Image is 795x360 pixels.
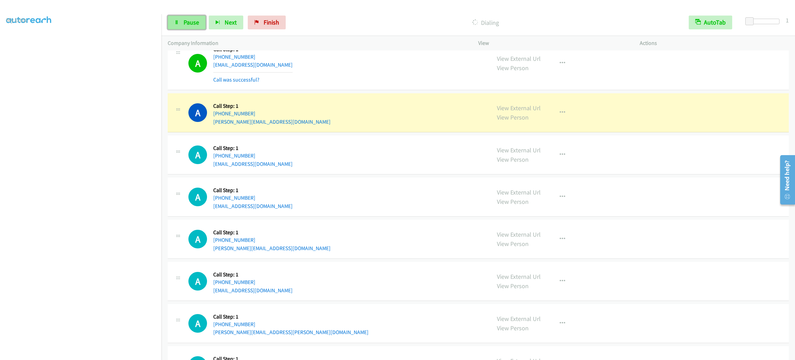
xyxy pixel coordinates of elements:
button: AutoTab [689,16,732,29]
a: [PHONE_NUMBER] [213,321,255,328]
iframe: To enrich screen reader interactions, please activate Accessibility in Grammarly extension settings [6,31,161,359]
h5: Call Step: 1 [213,103,331,110]
a: [PERSON_NAME][EMAIL_ADDRESS][DOMAIN_NAME] [213,245,331,252]
h5: Call Step: 1 [213,187,293,194]
h5: Call Step: 1 [213,229,331,236]
a: View External Url [497,55,541,63]
p: Company Information [168,39,466,47]
a: View External Url [497,188,541,196]
a: [PHONE_NUMBER] [213,237,255,243]
a: View Person [497,198,529,206]
a: View External Url [497,273,541,281]
div: The call is yet to be attempted [188,230,207,248]
a: View Person [497,64,529,72]
a: My Lists [6,16,27,24]
h1: A [188,230,207,248]
div: The call is yet to be attempted [188,188,207,206]
p: View [478,39,627,47]
a: View External Url [497,230,541,238]
a: [EMAIL_ADDRESS][DOMAIN_NAME] [213,287,293,294]
span: Next [225,18,237,26]
h1: A [188,314,207,333]
p: Actions [640,39,789,47]
h1: A [188,145,207,164]
button: Next [209,16,243,29]
h5: Call Step: 1 [213,313,369,320]
a: [PHONE_NUMBER] [213,195,255,201]
a: [PHONE_NUMBER] [213,54,255,60]
a: [PHONE_NUMBER] [213,110,255,117]
p: Dialing [295,18,676,27]
a: [PHONE_NUMBER] [213,279,255,285]
h1: A [188,188,207,206]
a: View Person [497,240,529,248]
a: View Person [497,324,529,332]
a: [EMAIL_ADDRESS][DOMAIN_NAME] [213,203,293,209]
span: Pause [184,18,199,26]
a: [PERSON_NAME][EMAIL_ADDRESS][DOMAIN_NAME] [213,119,331,125]
a: [PERSON_NAME][EMAIL_ADDRESS][PERSON_NAME][DOMAIN_NAME] [213,329,369,335]
a: Pause [168,16,206,29]
a: View External Url [497,146,541,154]
span: Finish [264,18,279,26]
a: Finish [248,16,286,29]
h1: A [188,103,207,122]
iframe: Resource Center [775,152,795,207]
div: 1 [786,16,789,25]
a: View Person [497,155,529,163]
a: View Person [497,113,529,121]
h1: A [188,272,207,291]
h1: A [188,54,207,73]
a: [PHONE_NUMBER] [213,152,255,159]
a: [EMAIL_ADDRESS][DOMAIN_NAME] [213,161,293,167]
a: [EMAIL_ADDRESS][DOMAIN_NAME] [213,61,293,68]
h5: Call Step: 1 [213,271,293,278]
a: View External Url [497,315,541,323]
a: View Person [497,282,529,290]
a: Call was successful? [213,76,259,83]
a: View External Url [497,104,541,112]
h5: Call Step: 1 [213,145,293,152]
